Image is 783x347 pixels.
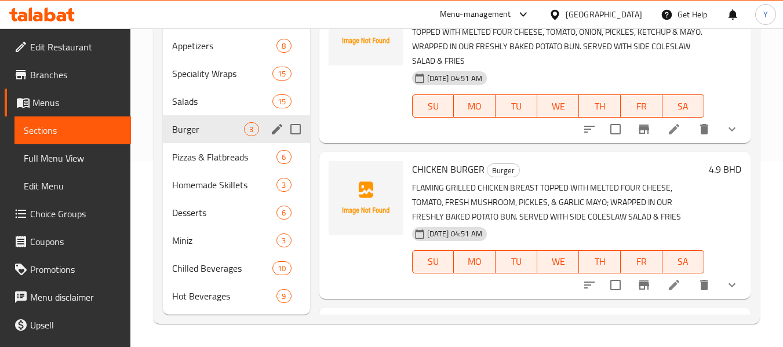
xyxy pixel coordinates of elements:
[163,199,309,227] div: Desserts6
[5,61,131,89] a: Branches
[277,180,290,191] span: 3
[14,116,131,144] a: Sections
[630,271,658,299] button: Branch-specific-item
[30,235,122,249] span: Coupons
[245,124,258,135] span: 3
[454,94,496,118] button: MO
[576,115,603,143] button: sort-choices
[667,98,700,115] span: SA
[277,41,290,52] span: 8
[662,94,704,118] button: SA
[454,250,496,273] button: MO
[277,152,290,163] span: 6
[163,87,309,115] div: Salads15
[30,40,122,54] span: Edit Restaurant
[603,117,628,141] span: Select to update
[24,123,122,137] span: Sections
[440,8,511,21] div: Menu-management
[417,98,450,115] span: SU
[630,115,658,143] button: Branch-specific-item
[718,115,746,143] button: show more
[163,60,309,87] div: Speciality Wraps15
[273,96,290,107] span: 15
[14,172,131,200] a: Edit Menu
[276,233,291,247] div: items
[172,289,276,303] span: Hot Beverages
[725,122,739,136] svg: Show Choices
[172,206,276,220] span: Desserts
[487,164,519,177] span: Burger
[30,68,122,82] span: Branches
[172,233,276,247] span: Miniz
[276,289,291,303] div: items
[276,206,291,220] div: items
[30,262,122,276] span: Promotions
[163,32,309,60] div: Appetizers8
[579,94,621,118] button: TH
[412,160,485,178] span: CHICKEN BURGER
[603,273,628,297] span: Select to update
[5,33,131,61] a: Edit Restaurant
[163,171,309,199] div: Homemade Skillets3
[576,271,603,299] button: sort-choices
[725,278,739,292] svg: Show Choices
[667,122,681,136] a: Edit menu item
[709,161,741,177] h6: 4.9 BHD
[537,94,579,118] button: WE
[566,8,642,21] div: [GEOGRAPHIC_DATA]
[5,283,131,311] a: Menu disclaimer
[584,253,616,270] span: TH
[276,39,291,53] div: items
[458,253,491,270] span: MO
[277,207,290,218] span: 6
[496,250,537,273] button: TU
[30,318,122,332] span: Upsell
[690,271,718,299] button: delete
[763,8,768,21] span: Y
[537,250,579,273] button: WE
[244,122,258,136] div: items
[579,250,621,273] button: TH
[412,181,704,224] p: FLAMING GRILLED CHICKEN BREAST TOPPED WITH MELTED FOUR CHEESE, TOMATO, FRESH MUSHROOM, PICKLES, &...
[163,115,309,143] div: Burger3edit
[662,250,704,273] button: SA
[423,73,487,84] span: [DATE] 04:51 AM
[272,94,291,108] div: items
[268,120,286,138] button: edit
[172,178,276,192] span: Homemade Skillets
[273,68,290,79] span: 15
[172,67,272,81] span: Speciality Wraps
[625,253,658,270] span: FR
[163,282,309,310] div: Hot Beverages9
[412,250,454,273] button: SU
[5,89,131,116] a: Menus
[172,122,244,136] span: Burger
[500,98,533,115] span: TU
[329,161,403,235] img: CHICKEN BURGER
[14,144,131,172] a: Full Menu View
[172,150,276,164] span: Pizzas & Flatbreads
[542,98,574,115] span: WE
[690,115,718,143] button: delete
[172,261,272,275] span: Chilled Beverages
[276,150,291,164] div: items
[277,235,290,246] span: 3
[24,151,122,165] span: Full Menu View
[273,263,290,274] span: 10
[496,94,537,118] button: TU
[542,253,574,270] span: WE
[584,98,616,115] span: TH
[412,10,704,68] p: SMASHED BEEF [PERSON_NAME] SEASONED WITH OUR SPECIAL SPICE MIX & TOPPED WITH MELTED FOUR CHEESE, ...
[172,94,272,108] span: Salads
[24,179,122,193] span: Edit Menu
[5,228,131,255] a: Coupons
[718,271,746,299] button: show more
[163,143,309,171] div: Pizzas & Flatbreads6
[163,227,309,254] div: Miniz3
[30,290,122,304] span: Menu disclaimer
[500,253,533,270] span: TU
